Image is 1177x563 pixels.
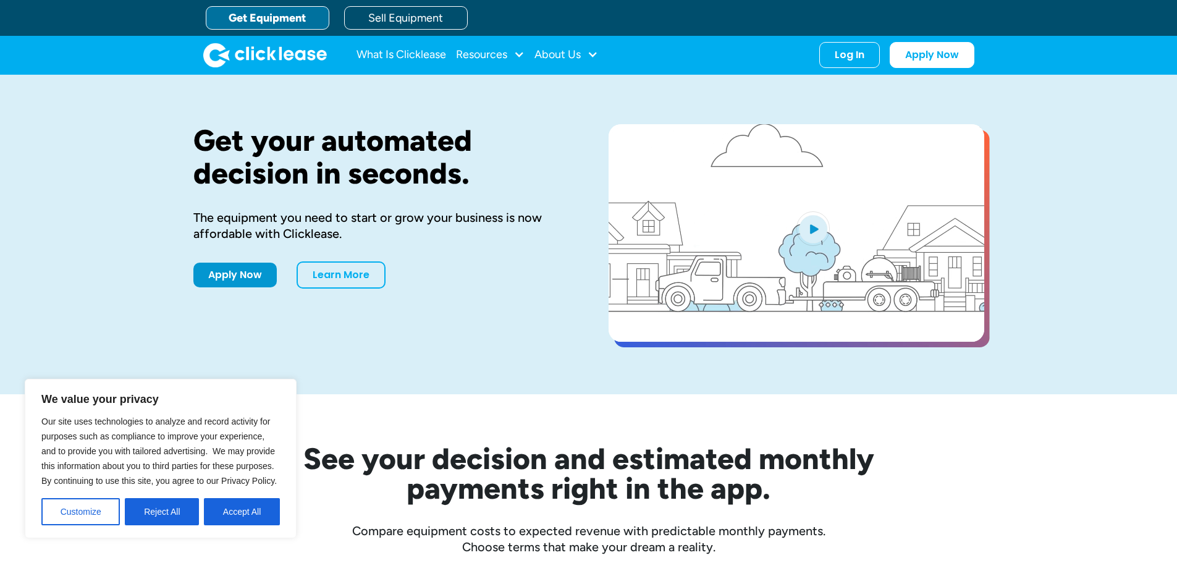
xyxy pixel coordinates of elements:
[890,42,974,68] a: Apply Now
[243,444,935,503] h2: See your decision and estimated monthly payments right in the app.
[193,263,277,287] a: Apply Now
[835,49,864,61] div: Log In
[206,6,329,30] a: Get Equipment
[356,43,446,67] a: What Is Clicklease
[193,124,569,190] h1: Get your automated decision in seconds.
[41,392,280,407] p: We value your privacy
[534,43,598,67] div: About Us
[203,43,327,67] a: home
[41,498,120,525] button: Customize
[41,417,277,486] span: Our site uses technologies to analyze and record activity for purposes such as compliance to impr...
[796,211,830,246] img: Blue play button logo on a light blue circular background
[344,6,468,30] a: Sell Equipment
[125,498,199,525] button: Reject All
[193,523,984,555] div: Compare equipment costs to expected revenue with predictable monthly payments. Choose terms that ...
[204,498,280,525] button: Accept All
[193,210,569,242] div: The equipment you need to start or grow your business is now affordable with Clicklease.
[609,124,984,342] a: open lightbox
[456,43,525,67] div: Resources
[25,379,297,538] div: We value your privacy
[203,43,327,67] img: Clicklease logo
[297,261,386,289] a: Learn More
